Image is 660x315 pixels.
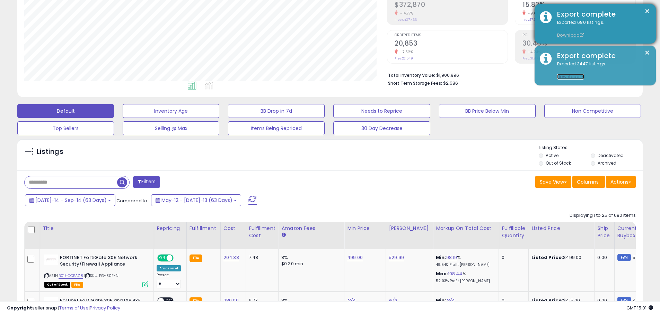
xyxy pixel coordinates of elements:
[281,232,285,238] small: Amazon Fees.
[522,18,539,22] small: Prev: 17.51%
[281,254,339,261] div: 8%
[223,254,239,261] a: 204.38
[617,225,653,239] div: Current Buybox Price
[71,282,83,288] span: FBA
[522,39,635,49] h2: 30.46%
[389,254,404,261] a: 529.99
[190,297,202,305] small: FBA
[398,49,413,55] small: -7.52%
[436,297,446,304] b: Min:
[173,255,184,261] span: OFF
[395,1,508,10] h2: $372,870
[228,121,325,135] button: Items Being Repriced
[617,297,631,304] small: FBM
[433,222,499,249] th: The percentage added to the cost of goods (COGS) that forms the calculator for Min & Max prices.
[35,197,107,204] span: [DATE]-14 - Sep-14 (63 Days)
[552,51,651,61] div: Export complete
[190,225,218,232] div: Fulfillment
[281,225,341,232] div: Amazon Fees
[598,152,624,158] label: Deactivated
[546,160,571,166] label: Out of Stock
[544,104,641,118] button: Non Competitive
[347,225,383,232] div: Min Price
[157,225,184,232] div: Repricing
[398,11,413,16] small: -14.77%
[44,254,58,265] img: 21Ko8jXBCCL._SL40_.jpg
[281,297,339,304] div: 8%
[395,18,417,22] small: Prev: $437,466
[59,273,83,279] a: B01HOOBAZ8
[436,271,493,284] div: %
[436,254,493,267] div: %
[531,297,563,304] b: Listed Price:
[161,197,232,204] span: May-12 - [DATE]-13 (63 Days)
[597,297,609,304] div: 0.00
[436,262,493,267] p: 49.54% Profit [PERSON_NAME]
[123,104,219,118] button: Inventory Age
[633,297,640,304] span: 418
[502,297,523,304] div: 0
[157,273,181,288] div: Preset:
[572,176,605,188] button: Columns
[389,225,430,232] div: [PERSON_NAME]
[436,279,493,284] p: 52.03% Profit [PERSON_NAME]
[90,305,120,311] a: Privacy Policy
[123,121,219,135] button: Selling @ Max
[546,152,558,158] label: Active
[158,255,167,261] span: ON
[446,254,457,261] a: 98.19
[522,1,635,10] h2: 15.82%
[502,225,526,239] div: Fulfillable Quantity
[633,254,646,261] span: 519.99
[531,297,589,304] div: $415.00
[598,160,616,166] label: Archived
[526,11,542,16] small: -9.65%
[388,72,435,78] b: Total Inventory Value:
[157,265,181,271] div: Amazon AI
[522,34,635,37] span: ROI
[552,19,651,39] div: Exported 680 listings.
[436,225,496,232] div: Markup on Total Cost
[347,254,363,261] a: 499.00
[552,9,651,19] div: Export complete
[436,270,448,277] b: Max:
[37,147,63,157] h5: Listings
[443,80,458,86] span: $2,586
[522,56,539,61] small: Prev: 31.81%
[7,305,120,312] div: seller snap | |
[570,212,636,219] div: Displaying 1 to 25 of 680 items
[597,225,611,239] div: Ship Price
[223,225,243,232] div: Cost
[502,254,523,261] div: 0
[333,104,430,118] button: Needs to Reprice
[60,297,144,312] b: Fortinet FortiGate 30E and 1YR 8x5 UTM Protection BDL (FG-30E-BDL)
[7,305,32,311] strong: Copyright
[395,39,508,49] h2: 20,853
[249,254,273,261] div: 7.48
[44,282,70,288] span: All listings that are currently out of stock and unavailable for purchase on Amazon
[228,104,325,118] button: BB Drop in 7d
[436,254,446,261] b: Min:
[557,32,584,38] a: Download
[448,270,463,277] a: 108.44
[44,297,58,308] img: 21Ko8jXBCCL._SL40_.jpg
[44,254,148,287] div: ASIN:
[526,49,541,55] small: -4.24%
[249,297,273,304] div: 6.77
[535,176,571,188] button: Save View
[395,56,413,61] small: Prev: 22,549
[439,104,536,118] button: BB Price Below Min
[531,254,589,261] div: $499.00
[43,225,151,232] div: Title
[617,254,631,261] small: FBM
[59,305,89,311] a: Terms of Use
[389,297,397,304] a: N/A
[281,261,339,267] div: $0.30 min
[347,297,355,304] a: N/A
[446,297,455,304] a: N/A
[552,61,651,80] div: Exported 3447 listings.
[644,7,650,16] button: ×
[223,297,239,304] a: 280.00
[133,176,160,188] button: Filters
[17,104,114,118] button: Default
